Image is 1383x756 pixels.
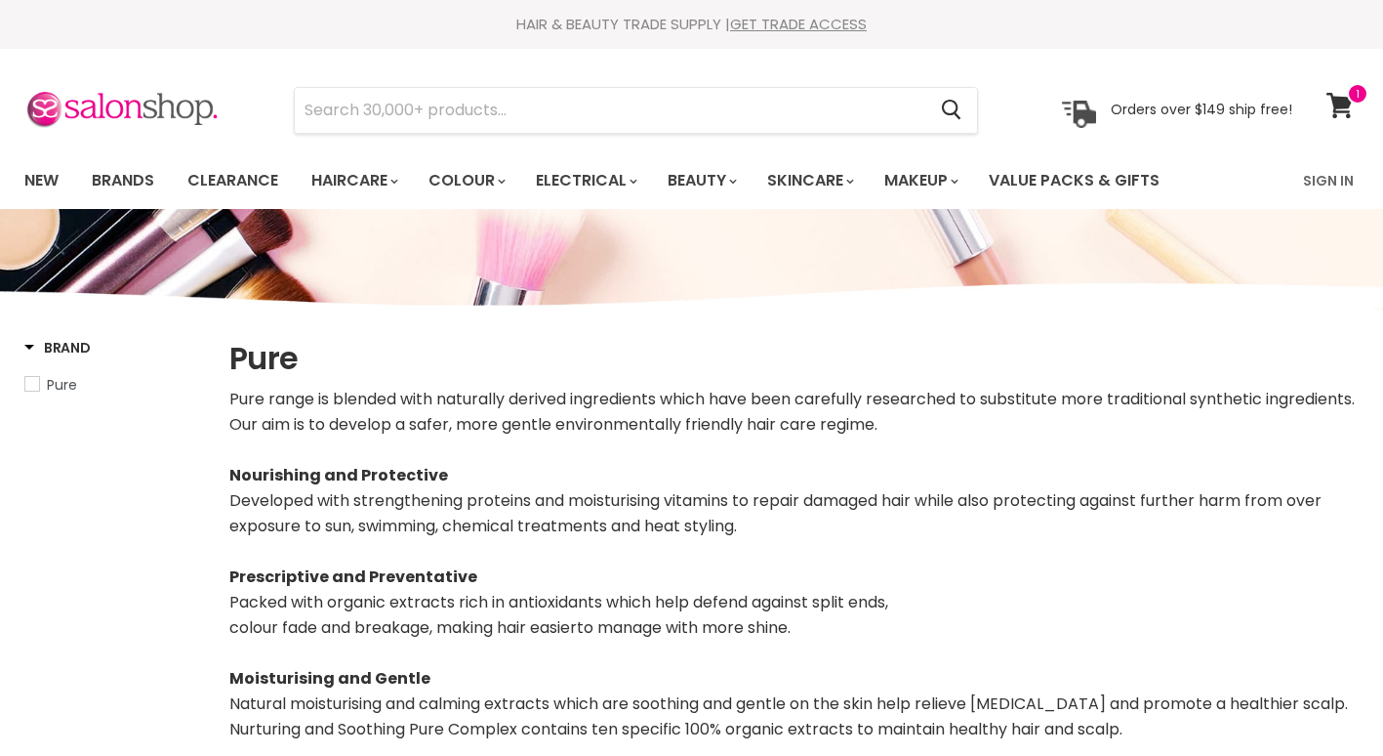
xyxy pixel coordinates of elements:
span: Pure [47,375,77,395]
a: Clearance [173,160,293,201]
ul: Main menu [10,152,1233,209]
form: Product [294,87,978,134]
button: Search [925,88,977,133]
a: Makeup [870,160,970,201]
a: Skincare [753,160,866,201]
strong: Nourishing and Protective [229,464,448,486]
a: Sign In [1291,160,1365,201]
strong: Moisturising and Gentle [229,667,430,690]
strong: Prescriptive and Preventative [229,566,477,588]
h3: Brand [24,338,91,357]
a: Pure [24,374,205,396]
p: Orders over $149 ship free! [1111,101,1292,118]
a: Haircare [297,160,410,201]
a: Beauty [653,160,749,201]
a: New [10,160,73,201]
input: Search [295,88,925,133]
h1: Pure [229,338,1359,379]
a: Colour [414,160,517,201]
a: Brands [77,160,169,201]
a: GET TRADE ACCESS [730,14,867,34]
div: Pure range is blended with naturally derived ingredients which have been carefully researched to ... [229,387,1359,742]
a: Electrical [521,160,649,201]
a: Value Packs & Gifts [974,160,1174,201]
